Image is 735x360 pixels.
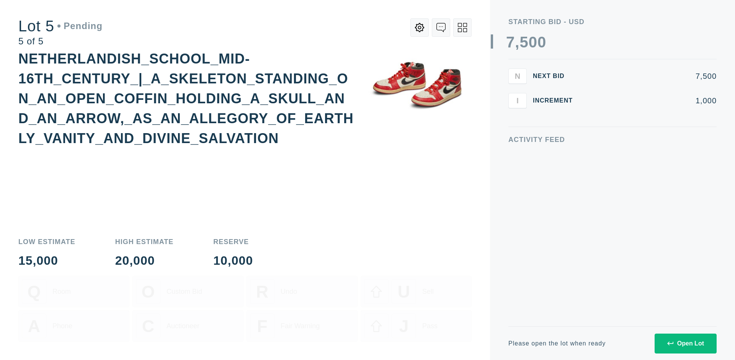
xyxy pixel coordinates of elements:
span: I [516,96,519,105]
div: Lot 5 [18,18,103,34]
div: , [515,34,519,187]
div: 0 [529,34,537,50]
div: NETHERLANDISH_SCHOOL_MID-16TH_CENTURY_|_A_SKELETON_STANDING_ON_AN_OPEN_COFFIN_HOLDING_A_SKULL_AND... [18,51,354,146]
button: N [508,68,527,84]
div: Next Bid [533,73,579,79]
div: 1,000 [585,97,717,104]
span: N [515,72,520,80]
div: 20,000 [115,254,174,267]
div: 7 [506,34,515,50]
div: Activity Feed [508,136,717,143]
div: Please open the lot when ready [508,340,606,347]
div: 5 [519,34,528,50]
div: 15,000 [18,254,75,267]
div: High Estimate [115,238,174,245]
button: I [508,93,527,108]
div: Reserve [213,238,253,245]
div: 10,000 [213,254,253,267]
div: 5 of 5 [18,37,103,46]
div: 7,500 [585,72,717,80]
div: Low Estimate [18,238,75,245]
div: Pending [57,21,103,31]
div: Starting Bid - USD [508,18,717,25]
div: 0 [537,34,546,50]
div: Increment [533,98,579,104]
button: Open Lot [655,334,717,353]
div: Open Lot [667,340,704,347]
